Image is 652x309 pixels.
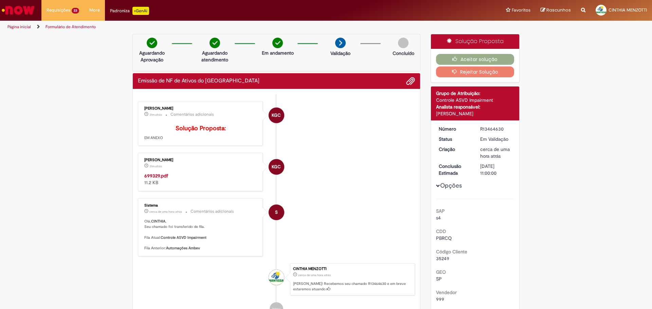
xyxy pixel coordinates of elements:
[269,270,284,285] div: CINTHIA MENZOTTI
[46,24,96,30] a: Formulário de Atendimento
[431,34,520,49] div: Solução Proposta
[138,263,415,296] li: CINTHIA MENZOTTI
[147,38,157,48] img: check-circle-green.png
[149,210,182,214] time: 30/08/2025 08:56:19
[335,38,346,48] img: arrow-next.png
[144,107,257,111] div: [PERSON_NAME]
[275,204,278,220] span: S
[434,125,475,132] dt: Número
[406,77,415,85] button: Adicionar anexos
[269,108,284,123] div: Karla Gonçalves Costa
[546,7,571,13] span: Rascunhos
[436,249,467,255] b: Código Cliente
[161,235,206,240] b: Controle ASVD Impairment
[269,159,284,175] div: Karla Gonçalves Costa
[480,146,510,159] span: cerca de uma hora atrás
[272,38,283,48] img: check-circle-green.png
[436,208,445,214] b: SAP
[176,124,226,132] b: Solução Proposta:
[393,50,414,57] p: Concluído
[436,235,452,241] span: PBRCQ
[436,276,442,282] span: SP
[436,255,449,262] span: 35249
[144,173,168,179] a: 699329.pdf
[298,273,331,277] time: 30/08/2025 08:56:16
[436,90,514,97] div: Grupo de Atribuição:
[436,110,514,117] div: [PERSON_NAME]
[144,219,257,251] p: Olá, , Seu chamado foi transferido de fila. Fila Atual: Fila Anterior:
[132,7,149,15] p: +GenAi
[293,267,411,271] div: CINTHIA MENZOTTI
[151,219,165,224] b: CINTHIA
[149,164,162,168] span: 31m atrás
[138,78,259,84] h2: Emissão de NF de Ativos do ASVD Histórico de tíquete
[398,38,409,48] img: img-circle-grey.png
[272,107,281,123] span: KGC
[72,8,79,14] span: 23
[436,228,446,234] b: CDD
[110,7,149,15] div: Padroniza
[269,205,284,220] div: System
[480,163,512,176] div: [DATE] 11:00:00
[149,113,162,117] time: 30/08/2025 09:51:45
[170,112,214,117] small: Comentários adicionais
[198,50,231,63] p: Aguardando atendimento
[512,7,530,14] span: Favoritos
[210,38,220,48] img: check-circle-green.png
[144,158,257,162] div: [PERSON_NAME]
[436,66,514,77] button: Rejeitar Solução
[5,21,430,33] ul: Trilhas de página
[47,7,70,14] span: Requisições
[298,273,331,277] span: cerca de uma hora atrás
[1,3,36,17] img: ServiceNow
[149,164,162,168] time: 30/08/2025 09:51:39
[144,204,257,208] div: Sistema
[434,146,475,153] dt: Criação
[434,136,475,142] dt: Status
[293,281,411,292] p: [PERSON_NAME]! Recebemos seu chamado R13464630 e em breve estaremos atuando.
[149,210,182,214] span: cerca de uma hora atrás
[436,289,457,295] b: Vendedor
[480,146,512,159] div: 30/08/2025 08:56:16
[144,172,257,186] div: 11.2 KB
[272,159,281,175] span: KGC
[436,296,444,302] span: 999
[436,215,441,221] span: s4
[541,7,571,14] a: Rascunhos
[262,50,294,56] p: Em andamento
[330,50,350,57] p: Validação
[89,7,100,14] span: More
[149,113,162,117] span: 31m atrás
[135,50,168,63] p: Aguardando Aprovação
[436,97,514,103] div: Controle ASVD Impairment
[436,103,514,110] div: Analista responsável:
[480,125,512,132] div: R13464630
[7,24,31,30] a: Página inicial
[166,246,200,251] b: Automações Ambev
[609,7,647,13] span: CINTHIA MENZOTTI
[434,163,475,176] dt: Conclusão Estimada
[480,136,512,142] div: Em Validação
[436,54,514,65] button: Aceitar solução
[191,209,234,214] small: Comentários adicionais
[436,269,446,275] b: GEO
[144,125,257,141] p: EM ANEXO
